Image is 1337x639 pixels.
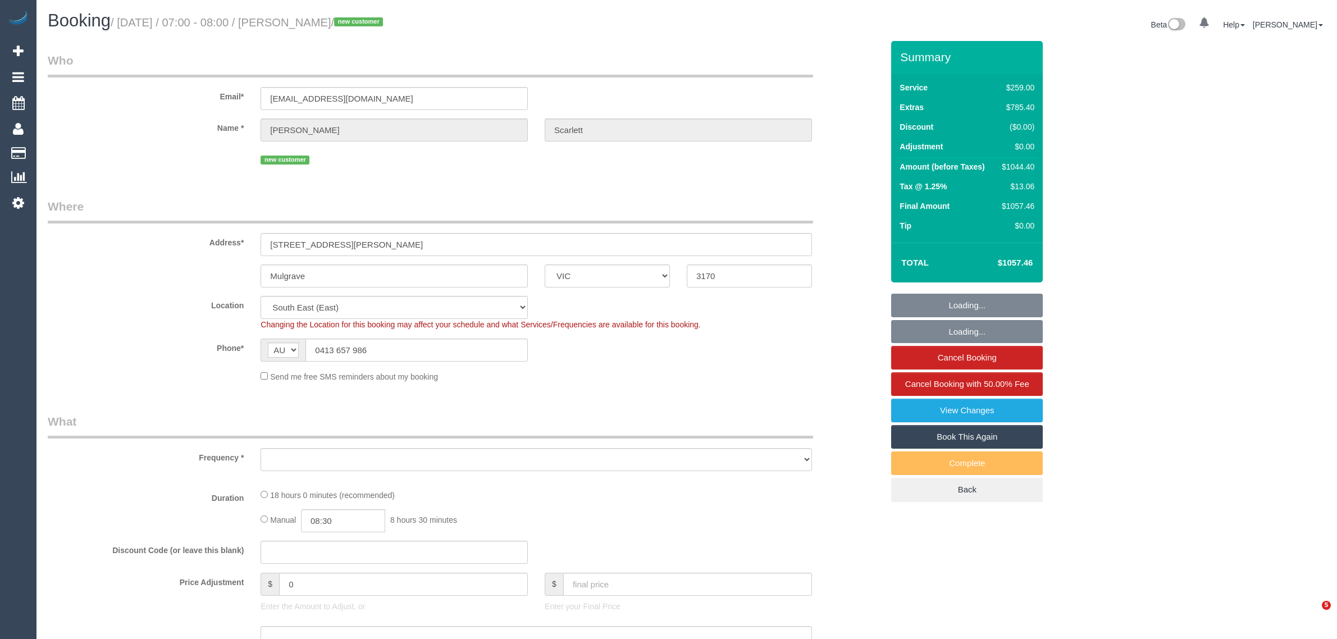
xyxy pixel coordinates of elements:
label: Adjustment [900,141,943,152]
label: Tip [900,220,911,231]
span: $ [261,573,279,596]
span: Booking [48,11,111,30]
input: Phone* [305,339,528,362]
span: Manual [270,515,296,524]
span: Send me free SMS reminders about my booking [270,372,438,381]
label: Final Amount [900,200,950,212]
span: 18 hours 0 minutes (recommended) [270,491,395,500]
input: final price [563,573,812,596]
label: Extras [900,102,924,113]
a: [PERSON_NAME] [1253,20,1323,29]
label: Phone* [39,339,252,354]
a: Back [891,478,1043,501]
h4: $1057.46 [965,258,1033,268]
input: Suburb* [261,264,528,287]
label: Discount [900,121,933,133]
label: Discount Code (or leave this blank) [39,541,252,556]
a: Beta [1151,20,1186,29]
a: Help [1223,20,1245,29]
label: Price Adjustment [39,573,252,588]
span: 5 [1322,601,1331,610]
img: New interface [1167,18,1185,33]
input: First Name* [261,118,528,142]
iframe: Intercom live chat [1299,601,1326,628]
label: Service [900,82,928,93]
span: 8 hours 30 minutes [390,515,457,524]
span: new customer [261,156,309,165]
div: $0.00 [998,141,1034,152]
a: Cancel Booking with 50.00% Fee [891,372,1043,396]
input: Post Code* [687,264,812,287]
a: View Changes [891,399,1043,422]
span: Cancel Booking with 50.00% Fee [905,379,1029,389]
legend: Who [48,52,813,77]
a: Cancel Booking [891,346,1043,369]
div: $1057.46 [998,200,1034,212]
a: Book This Again [891,425,1043,449]
label: Duration [39,489,252,504]
label: Location [39,296,252,311]
legend: What [48,413,813,439]
span: $ [545,573,563,596]
label: Tax @ 1.25% [900,181,947,192]
h3: Summary [900,51,1037,63]
label: Email* [39,87,252,102]
input: Last Name* [545,118,812,142]
label: Address* [39,233,252,248]
legend: Where [48,198,813,223]
div: $259.00 [998,82,1034,93]
small: / [DATE] / 07:00 - 08:00 / [PERSON_NAME] [111,16,386,29]
div: $785.40 [998,102,1034,113]
div: ($0.00) [998,121,1034,133]
label: Frequency * [39,448,252,463]
div: $13.06 [998,181,1034,192]
span: new customer [334,17,383,26]
label: Amount (before Taxes) [900,161,984,172]
img: Automaid Logo [7,11,29,27]
div: $1044.40 [998,161,1034,172]
strong: Total [901,258,929,267]
label: Name * [39,118,252,134]
p: Enter your Final Price [545,601,812,612]
input: Email* [261,87,528,110]
span: / [331,16,387,29]
span: Changing the Location for this booking may affect your schedule and what Services/Frequencies are... [261,320,700,329]
div: $0.00 [998,220,1034,231]
p: Enter the Amount to Adjust, or [261,601,528,612]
